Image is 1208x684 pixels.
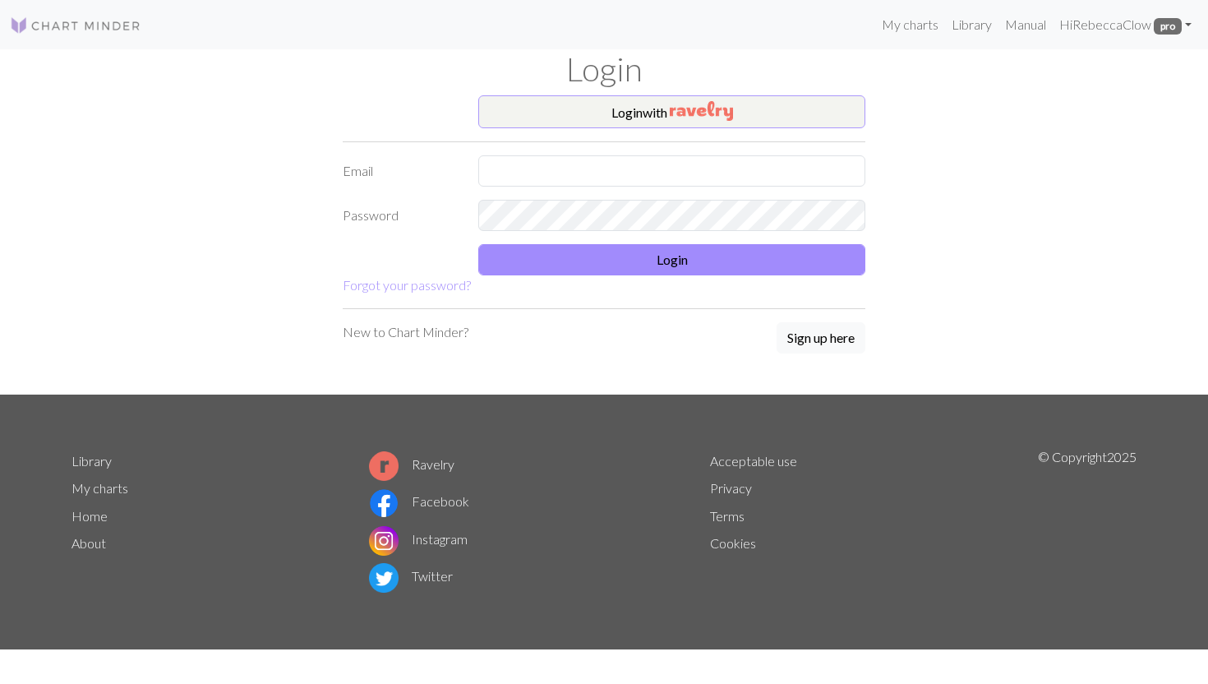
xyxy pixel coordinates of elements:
h1: Login [62,49,1146,89]
p: © Copyright 2025 [1038,447,1137,597]
img: Instagram logo [369,526,399,556]
p: New to Chart Minder? [343,322,468,342]
a: Acceptable use [710,453,797,469]
a: Manual [998,8,1053,41]
a: HiRebeccaClow pro [1053,8,1198,41]
img: Logo [10,16,141,35]
img: Twitter logo [369,563,399,593]
span: pro [1154,18,1182,35]
a: About [71,535,106,551]
a: Home [71,508,108,524]
img: Facebook logo [369,488,399,518]
a: Sign up here [777,322,865,355]
a: Cookies [710,535,756,551]
a: Privacy [710,480,752,496]
img: Ravelry logo [369,451,399,481]
a: Forgot your password? [343,277,471,293]
button: Login [478,244,865,275]
img: Ravelry [670,101,733,121]
a: Ravelry [369,456,454,472]
button: Loginwith [478,95,865,128]
a: Library [945,8,998,41]
a: Library [71,453,112,469]
a: My charts [875,8,945,41]
a: My charts [71,480,128,496]
a: Facebook [369,493,469,509]
label: Email [333,155,468,187]
a: Terms [710,508,745,524]
label: Password [333,200,468,231]
button: Sign up here [777,322,865,354]
a: Instagram [369,531,468,547]
a: Twitter [369,568,453,584]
